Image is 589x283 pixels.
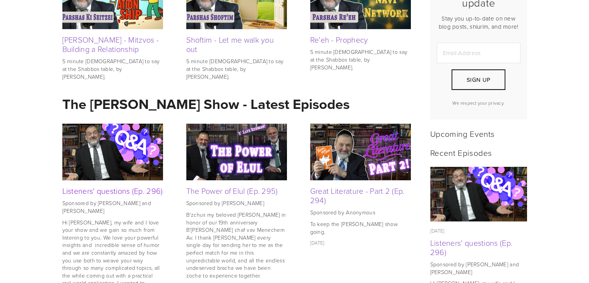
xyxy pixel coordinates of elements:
p: Sponsored by Anonymous [310,209,411,216]
p: Stay you up-to-date on new blog posts, shiurim, and more! [437,14,520,31]
p: Sponsored by [PERSON_NAME] and [PERSON_NAME] [62,199,163,214]
input: Email Address [437,43,520,63]
p: B'zchus my beloved [PERSON_NAME] in honor of our 19th anniversary B'[PERSON_NAME] chaf vav Menech... [186,211,287,279]
p: 5 minute [DEMOGRAPHIC_DATA] to say at the Shabbos table, by [PERSON_NAME]. [186,57,287,80]
a: Re'eh - Prophecy [310,34,368,45]
span: Sign Up [467,76,490,84]
a: Listeners' questions (Ep. 296) [430,167,527,221]
time: [DATE] [310,239,325,246]
a: Listeners' questions (Ep. 296) [430,237,513,257]
h2: Upcoming Events [430,129,527,138]
a: The Power of Elul (Ep. 295) [186,185,278,196]
img: Great Literature - Part 2 (Ep. 294) [310,124,411,180]
p: Sponsored by [PERSON_NAME] [186,199,287,207]
p: 5 minute [DEMOGRAPHIC_DATA] to say at the Shabbos table, by [PERSON_NAME]. [62,57,163,80]
a: [PERSON_NAME] - Mitzvos - Building a Relationship [62,34,159,54]
img: Listeners' questions (Ep. 296) [62,119,163,186]
button: Sign Up [452,69,505,90]
img: The Power of Elul (Ep. 295) [186,124,287,180]
strong: The [PERSON_NAME] Show - Latest Episodes [62,94,350,114]
time: [DATE] [430,227,445,234]
a: Great Literature - Part 2 (Ep. 294) [310,185,405,205]
a: Listeners' questions (Ep. 296) [62,185,163,196]
p: To keep the [PERSON_NAME] show going. [310,220,411,235]
a: Listeners' questions (Ep. 296) [62,124,163,180]
p: 5 minute [DEMOGRAPHIC_DATA] to say at the Shabbos table, by [PERSON_NAME]. [310,48,411,71]
h2: Recent Episodes [430,148,527,157]
p: We respect your privacy. [437,100,520,106]
img: Listeners' questions (Ep. 296) [430,162,527,227]
a: Shoftim - Let me walk you out [186,34,274,54]
p: Sponsored by [PERSON_NAME] and [PERSON_NAME] [430,261,527,276]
